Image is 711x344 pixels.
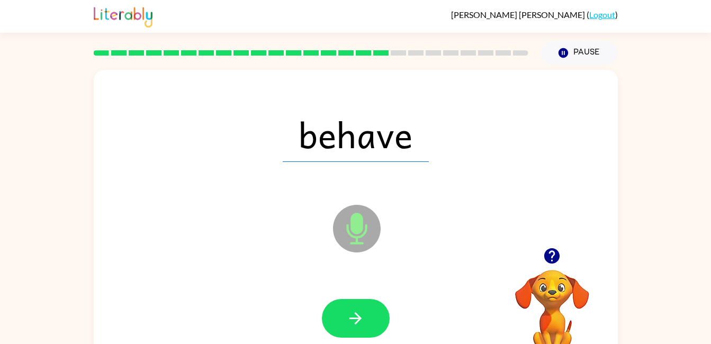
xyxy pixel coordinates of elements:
button: Pause [541,41,618,65]
span: behave [283,107,429,162]
img: Literably [94,4,152,28]
span: [PERSON_NAME] [PERSON_NAME] [451,10,587,20]
a: Logout [589,10,615,20]
div: ( ) [451,10,618,20]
